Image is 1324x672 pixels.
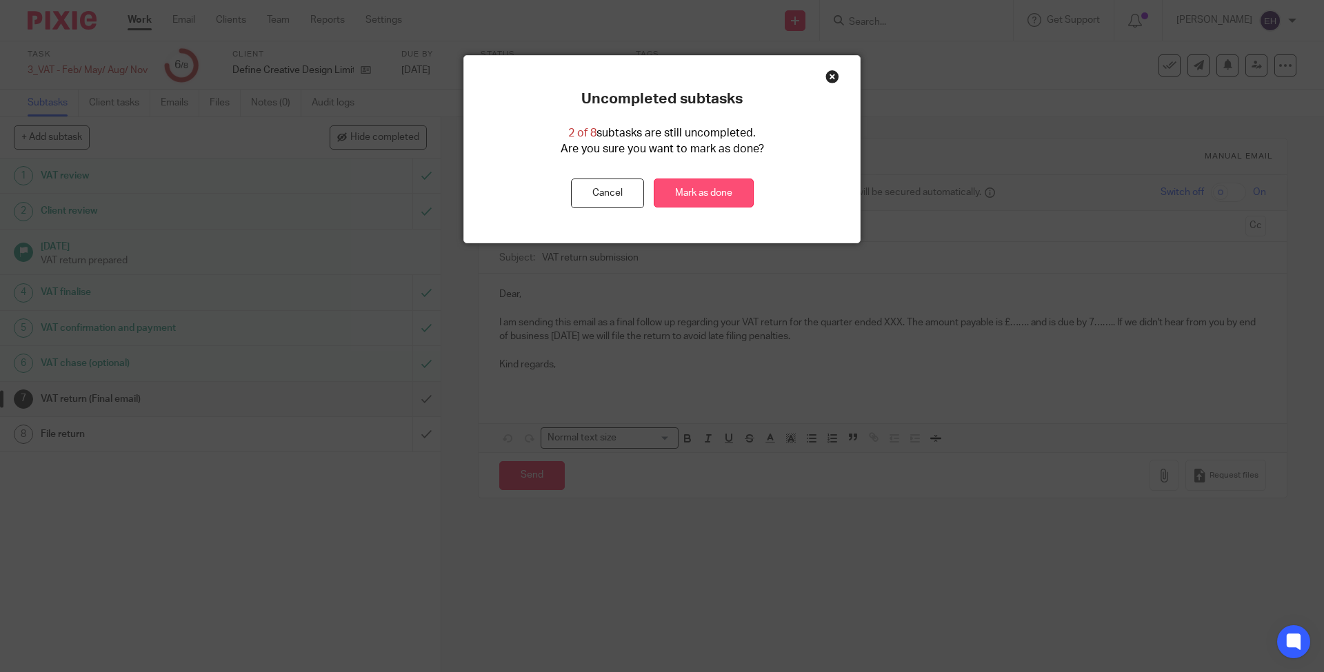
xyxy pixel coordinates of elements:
[561,141,764,157] p: Are you sure you want to mark as done?
[568,128,596,139] span: 2 of 8
[825,70,839,83] div: Close this dialog window
[654,179,754,208] a: Mark as done
[568,125,756,141] p: subtasks are still uncompleted.
[571,179,644,208] button: Cancel
[581,90,743,108] p: Uncompleted subtasks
